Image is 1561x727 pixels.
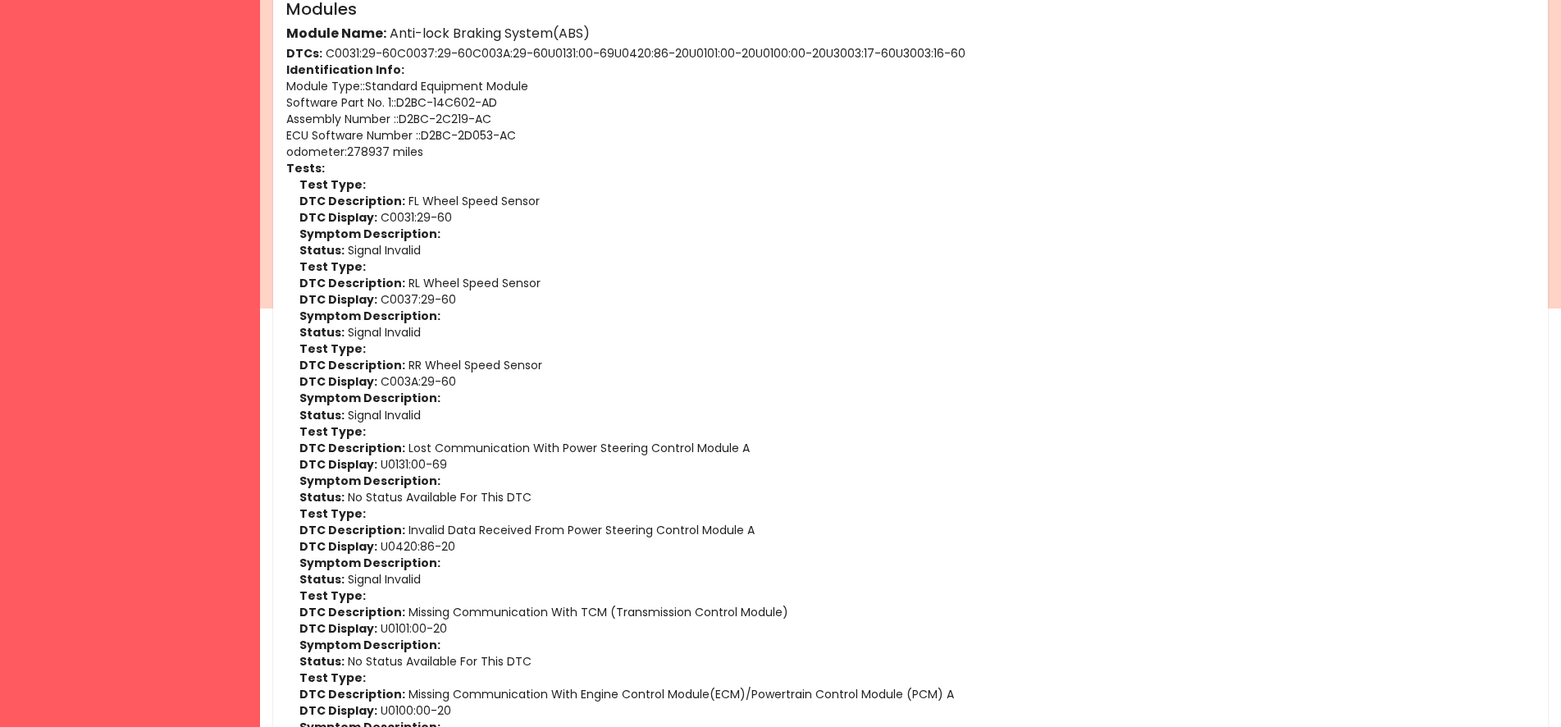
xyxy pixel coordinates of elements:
p: C003A:29-60 [299,373,1535,390]
strong: Test Type: [299,176,366,193]
strong: Status: [299,242,345,258]
strong: Symptom Description: [299,226,440,242]
strong: Test Type: [299,588,366,604]
p: U0131:00-69 [299,456,1535,473]
strong: Test Type: [299,258,366,275]
p: FL Wheel Speed Sensor [299,193,1535,209]
p: Signal Invalid [299,571,1535,588]
p: No Status Available For This DTC [299,489,1535,505]
strong: Symptom Description: [299,473,440,489]
p: odometer : 278937 miles [286,144,1535,160]
p: Software Part No. 1: : D2BC-14C602-AD [286,94,1535,111]
strong: Test Type: [299,423,366,440]
p: Signal Invalid [299,407,1535,423]
strong: Status: [299,324,345,341]
strong: DTC Description: [299,440,405,456]
strong: Test Type: [299,341,366,357]
strong: Symptom Description: [299,637,440,653]
p: C0037:29-60 [299,291,1535,308]
p: RR Wheel Speed Sensor [299,357,1535,373]
p: Assembly Number : : D2BC-2C219-AC [286,111,1535,127]
p: Lost Communication With Power Steering Control Module A [299,440,1535,456]
p: Signal Invalid [299,324,1535,341]
h6: Anti-lock Braking System(ABS) [286,22,1535,45]
p: C0031:29-60 [299,209,1535,226]
p: ECU Software Number : : D2BC-2D053-AC [286,127,1535,144]
p: No Status Available For This DTC [299,653,1535,670]
strong: DTCs: [286,45,322,62]
strong: DTC Display: [299,373,377,390]
strong: DTC Display: [299,291,377,308]
p: Signal Invalid [299,242,1535,258]
strong: Status: [299,653,345,670]
strong: DTC Description: [299,357,405,373]
p: U0101:00-20 [299,620,1535,637]
strong: Symptom Description: [299,308,440,324]
strong: DTC Display: [299,209,377,226]
strong: Tests: [286,160,325,176]
strong: Status: [299,571,345,588]
p: RL Wheel Speed Sensor [299,275,1535,291]
p: C0031:29-60 C0037:29-60 C003A:29-60 U0131:00-69 U0420:86-20 U0101:00-20 U0100:00-20 U3003:17-60 U... [286,45,1535,62]
strong: DTC Description: [299,522,405,538]
strong: DTC Description: [299,193,405,209]
strong: DTC Description: [299,275,405,291]
strong: Status: [299,407,345,423]
strong: DTC Description: [299,686,405,702]
strong: DTC Display: [299,456,377,473]
p: U0100:00-20 [299,702,1535,719]
strong: Symptom Description: [299,390,440,406]
strong: Identification Info: [286,62,404,78]
strong: DTC Display: [299,620,377,637]
p: Module Type: : Standard Equipment Module [286,78,1535,94]
strong: DTC Description: [299,604,405,620]
p: Missing Communication With TCM (Transmission Control Module) [299,604,1535,620]
p: U0420:86-20 [299,538,1535,555]
p: Missing Communication With Engine Control Module(ECM)/Powertrain Control Module (PCM) A [299,686,1535,702]
strong: DTC Display: [299,702,377,719]
strong: Module Name: [286,24,386,43]
strong: Test Type: [299,505,366,522]
strong: Test Type: [299,670,366,686]
strong: Symptom Description: [299,555,440,571]
p: Invalid Data Received From Power Steering Control Module A [299,522,1535,538]
strong: Status: [299,489,345,505]
strong: DTC Display: [299,538,377,555]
